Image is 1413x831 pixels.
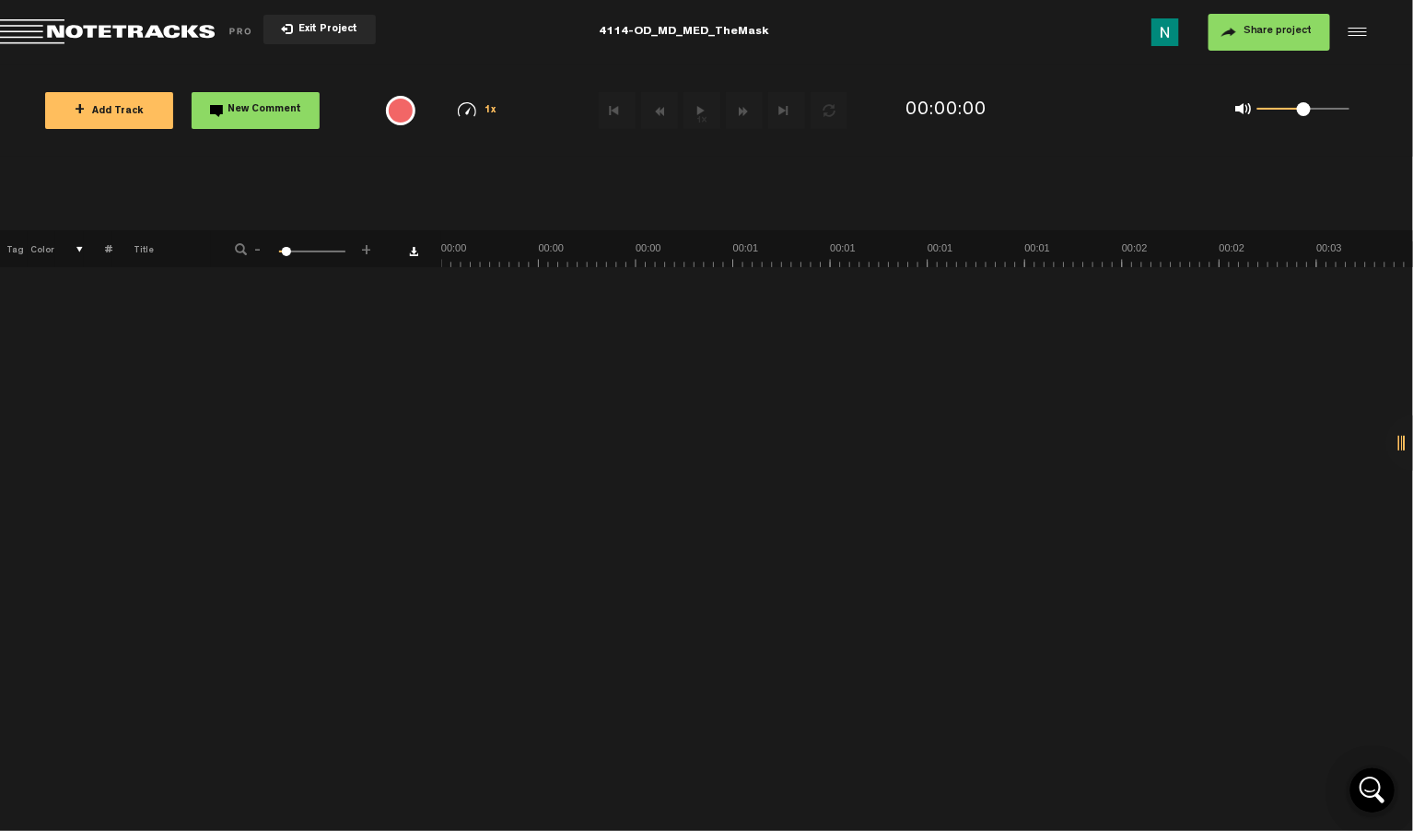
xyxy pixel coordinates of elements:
button: Loop [811,92,847,129]
div: Open Intercom Messenger [1350,768,1395,813]
span: Exit Project [293,25,357,35]
span: + [359,241,374,252]
button: +Add Track [45,92,173,129]
button: 1x [683,92,720,129]
button: Rewind [641,92,678,129]
span: + [75,103,85,118]
span: Share project [1244,26,1313,37]
span: Add Track [75,107,144,117]
span: 1x [485,106,497,116]
th: Color [28,230,55,267]
th: Title [112,230,211,267]
img: ACg8ocLu3IjZ0q4g3Sv-67rBggf13R-7caSq40_txJsJBEcwv2RmFg=s96-c [1151,18,1179,46]
button: New Comment [192,92,320,129]
button: Go to beginning [599,92,636,129]
th: # [84,230,112,267]
button: Go to end [768,92,805,129]
a: Download comments [409,247,418,256]
button: Fast Forward [726,92,763,129]
div: 00:00:00 [906,98,987,124]
span: New Comment [228,105,302,115]
img: speedometer.svg [458,102,476,117]
button: Share project [1209,14,1330,51]
div: {{ tooltip_message }} [386,96,415,125]
div: 1x [433,102,521,118]
button: Exit Project [263,15,376,44]
span: - [251,241,265,252]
